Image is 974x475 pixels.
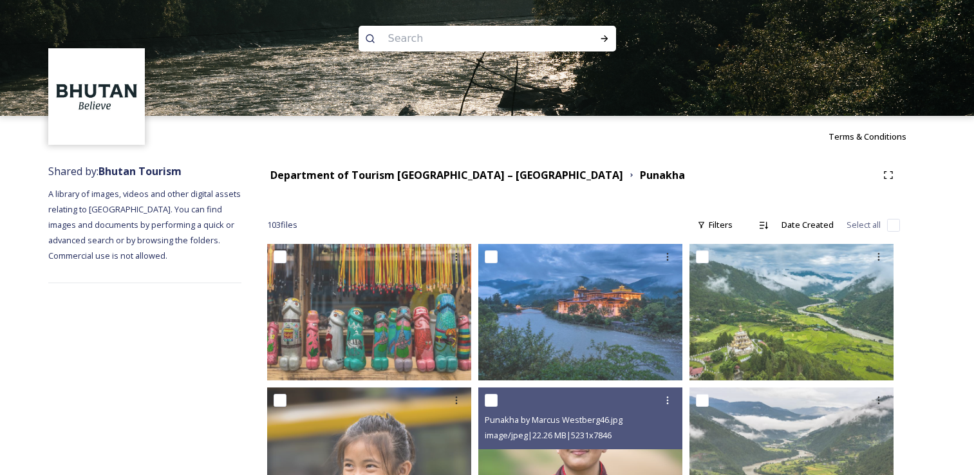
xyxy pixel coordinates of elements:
strong: Department of Tourism [GEOGRAPHIC_DATA] – [GEOGRAPHIC_DATA] [270,168,623,182]
input: Search [382,24,558,53]
div: Filters [691,212,739,237]
img: Punakha by Marcus Westberg29.jpg [478,244,682,380]
span: A library of images, videos and other digital assets relating to [GEOGRAPHIC_DATA]. You can find ... [48,188,243,261]
strong: Bhutan Tourism [98,164,182,178]
a: Terms & Conditions [829,129,926,144]
span: image/jpeg | 22.26 MB | 5231 x 7846 [485,429,612,441]
span: Terms & Conditions [829,131,906,142]
div: Date Created [775,212,840,237]
span: Shared by: [48,164,182,178]
strong: Punakha [640,168,685,182]
img: By Marcus Westberg Punakha 2023_7.jpg [267,244,471,380]
span: Punakha by Marcus Westberg46.jpg [485,414,623,425]
span: Select all [847,219,881,231]
span: 103 file s [267,219,297,231]
img: BT_Logo_BB_Lockup_CMYK_High%2520Res.jpg [50,50,144,144]
img: Punakha by Marcus Westberg22.jpg [689,244,894,380]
